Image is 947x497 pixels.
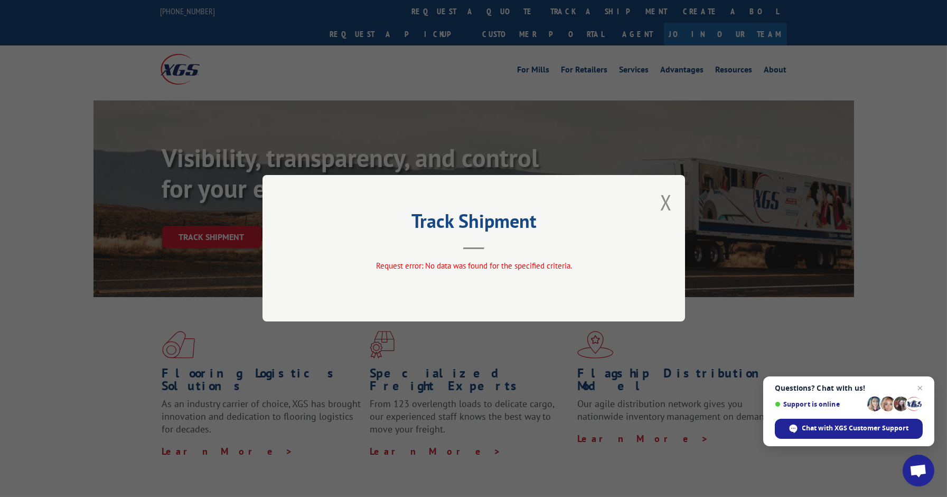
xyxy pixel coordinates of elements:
[315,214,632,234] h2: Track Shipment
[775,384,923,392] span: Questions? Chat with us!
[660,188,672,216] button: Close modal
[914,382,926,394] span: Close chat
[775,419,923,439] div: Chat with XGS Customer Support
[775,400,864,408] span: Support is online
[802,424,909,433] span: Chat with XGS Customer Support
[903,455,934,486] div: Open chat
[376,261,571,271] span: Request error: No data was found for the specified criteria.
